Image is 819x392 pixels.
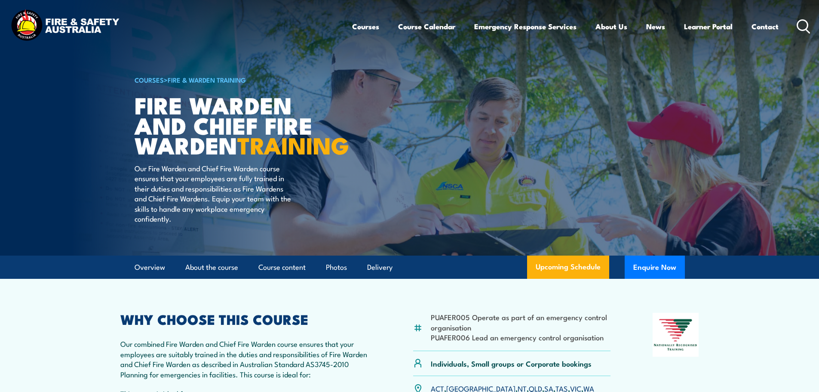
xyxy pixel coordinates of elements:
a: Overview [135,256,165,279]
img: Nationally Recognised Training logo. [653,313,699,357]
a: Photos [326,256,347,279]
a: Delivery [367,256,393,279]
a: About Us [595,15,627,38]
p: Our Fire Warden and Chief Fire Warden course ensures that your employees are fully trained in the... [135,163,291,223]
button: Enquire Now [625,256,685,279]
li: PUAFER005 Operate as part of an emergency control organisation [431,312,611,332]
h6: > [135,74,347,85]
a: Upcoming Schedule [527,256,609,279]
h2: WHY CHOOSE THIS COURSE [120,313,371,325]
a: About the course [185,256,238,279]
strong: TRAINING [237,127,349,162]
a: Fire & Warden Training [168,75,246,84]
a: Contact [752,15,779,38]
a: News [646,15,665,38]
a: Learner Portal [684,15,733,38]
h1: Fire Warden and Chief Fire Warden [135,95,347,155]
li: PUAFER006 Lead an emergency control organisation [431,332,611,342]
a: Course content [258,256,306,279]
a: COURSES [135,75,164,84]
a: Courses [352,15,379,38]
a: Emergency Response Services [474,15,577,38]
p: Our combined Fire Warden and Chief Fire Warden course ensures that your employees are suitably tr... [120,339,371,379]
p: Individuals, Small groups or Corporate bookings [431,358,592,368]
a: Course Calendar [398,15,455,38]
